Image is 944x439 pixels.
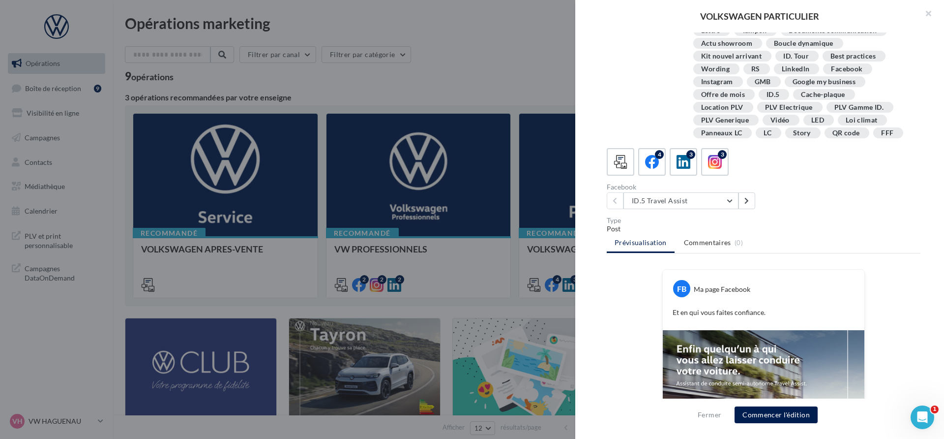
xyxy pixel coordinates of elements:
[591,12,928,21] div: VOLKSWAGEN PARTICULIER
[623,192,738,209] button: ID.5 Travel Assist
[846,117,878,124] div: Loi climat
[911,406,934,429] iframe: Intercom live chat
[607,217,920,224] div: Type
[793,78,855,86] div: Google my business
[607,184,760,190] div: Facebook
[751,65,760,73] div: RS
[832,129,859,137] div: QR code
[673,308,855,317] p: Et en qui vous faites confiance.
[755,78,771,86] div: GMB
[701,78,733,86] div: Instagram
[811,117,824,124] div: LED
[701,117,749,124] div: PLV Generique
[735,239,743,247] span: (0)
[735,407,818,423] button: Commencer l'édition
[694,409,725,421] button: Fermer
[701,53,762,60] div: Kit nouvel arrivant
[782,65,810,73] div: Linkedln
[701,40,753,47] div: Actu showroom
[655,150,664,159] div: 4
[767,91,779,98] div: ID.5
[770,117,790,124] div: Vidéo
[686,150,695,159] div: 3
[701,65,730,73] div: Wording
[801,91,845,98] div: Cache-plaque
[783,53,809,60] div: ID. Tour
[684,238,731,248] span: Commentaires
[694,284,750,294] div: Ma page Facebook
[931,406,939,413] span: 1
[881,129,893,137] div: FFF
[764,129,771,137] div: LC
[793,129,811,137] div: Story
[830,53,876,60] div: Best practices
[834,104,884,111] div: PLV Gamme ID.
[701,91,745,98] div: Offre de mois
[831,65,862,73] div: Facebook
[607,224,920,234] div: Post
[765,104,813,111] div: PLV Electrique
[673,280,690,297] div: FB
[701,129,742,137] div: Panneaux LC
[718,150,727,159] div: 3
[774,40,833,47] div: Boucle dynamique
[701,104,743,111] div: Location PLV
